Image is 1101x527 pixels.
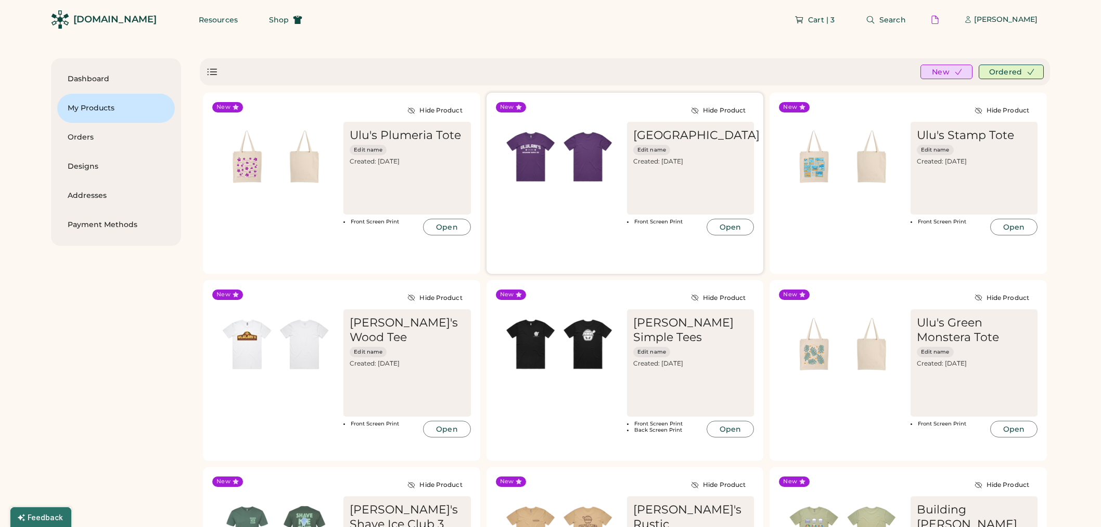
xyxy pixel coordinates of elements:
div: Created: [DATE] [917,359,1031,368]
button: Open [707,421,754,437]
div: [PERSON_NAME] [974,15,1038,25]
div: Ulu's Stamp Tote [917,128,1014,143]
button: Hide Product [399,102,470,119]
div: Designs [68,161,164,172]
img: generate-image [843,128,900,185]
button: Hide Product [683,102,754,119]
button: Ordered [979,65,1044,79]
div: Dashboard [68,74,164,84]
div: Payment Methods [68,220,164,230]
img: generate-image [219,316,276,373]
div: New [500,103,514,111]
button: Open [990,219,1038,235]
button: Hide Product [966,290,1038,306]
div: Ulu's Plumeria Tote [350,128,461,143]
img: generate-image [785,128,842,185]
span: Search [879,16,906,23]
div: [PERSON_NAME] Simple Tees [633,316,748,345]
div: Show list view [206,66,219,78]
li: Front Screen Print [343,219,420,225]
button: Edit name [917,347,954,357]
img: Rendered Logo - Screens [51,10,69,29]
button: Hide Product [966,102,1038,119]
img: generate-image [843,316,900,373]
button: Hide Product [683,290,754,306]
span: Shop [269,16,289,23]
li: Front Screen Print [627,219,703,225]
button: Shop [257,9,315,30]
button: Edit name [633,347,670,357]
div: [PERSON_NAME]'s Wood Tee [350,316,464,345]
div: Ulu's Green Monstera Tote [917,316,1031,345]
button: Hide Product [399,290,470,306]
li: Front Screen Print [911,219,987,225]
button: Cart | 3 [782,9,847,30]
button: Resources [186,9,250,30]
img: generate-image [219,128,276,185]
img: generate-image [502,316,559,373]
div: Created: [DATE] [917,157,1031,166]
div: Created: [DATE] [350,359,464,368]
div: New [783,291,797,299]
div: Created: [DATE] [350,157,464,166]
div: Orders [68,132,164,143]
div: New [500,291,514,299]
div: New [783,478,797,486]
div: Created: [DATE] [633,359,748,368]
iframe: Front Chat [1052,480,1096,525]
button: Open [990,421,1038,437]
li: Front Screen Print [627,421,703,427]
div: Created: [DATE] [633,157,748,166]
img: generate-image [785,316,842,373]
div: New [216,291,231,299]
div: New [216,478,231,486]
li: Back Screen Print [627,427,703,433]
div: [GEOGRAPHIC_DATA] [633,128,760,143]
div: New [216,103,231,111]
div: My Products [68,103,164,114]
div: Addresses [68,191,164,201]
span: Cart | 3 [808,16,835,23]
img: generate-image [502,128,559,185]
div: [DOMAIN_NAME] [73,13,157,26]
button: Edit name [917,145,954,155]
button: Hide Product [399,476,470,493]
button: Hide Product [966,476,1038,493]
div: New [500,478,514,486]
li: Front Screen Print [911,421,987,427]
button: New [920,65,972,79]
button: Edit name [633,145,670,155]
button: Edit name [350,145,387,155]
img: generate-image [276,316,333,373]
button: Search [853,9,918,30]
button: Hide Product [683,476,754,493]
div: New [783,103,797,111]
img: generate-image [276,128,333,185]
img: generate-image [559,128,617,185]
img: generate-image [559,316,617,373]
button: Open [423,219,470,235]
button: Edit name [350,347,387,357]
button: Open [707,219,754,235]
button: Open [423,421,470,437]
li: Front Screen Print [343,421,420,427]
